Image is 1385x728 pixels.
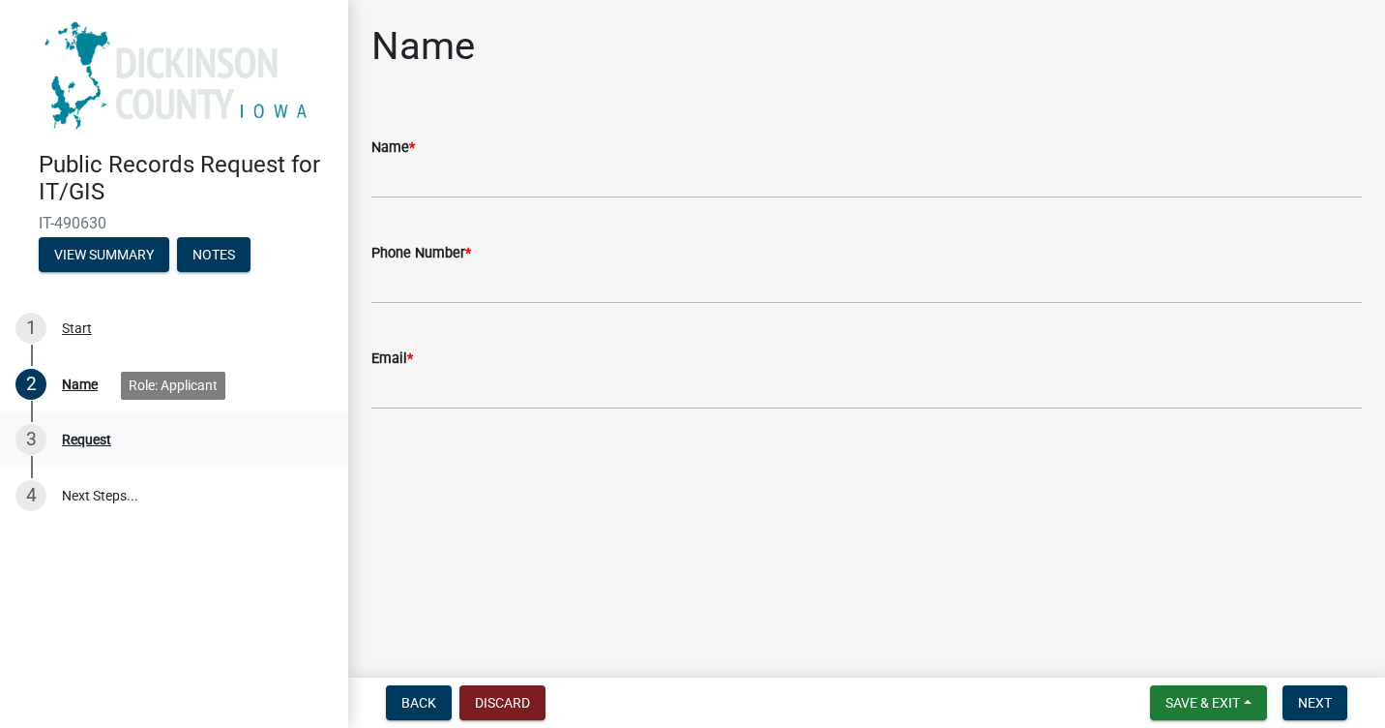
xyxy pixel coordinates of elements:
span: Back [401,695,436,711]
label: Email [371,352,413,366]
div: Request [62,433,111,446]
h4: Public Records Request for IT/GIS [39,151,333,207]
span: IT-490630 [39,214,309,232]
label: Phone Number [371,247,471,260]
div: 1 [15,313,46,344]
button: Back [386,685,452,720]
wm-modal-confirm: Summary [39,248,169,263]
img: Dickinson County, Iowa [39,20,317,131]
div: 3 [15,424,46,455]
span: Save & Exit [1165,695,1240,711]
div: Start [62,321,92,335]
wm-modal-confirm: Notes [177,248,250,263]
div: 4 [15,480,46,511]
div: 2 [15,369,46,400]
div: Role: Applicant [121,372,225,400]
h1: Name [371,23,475,70]
div: Name [62,378,98,391]
button: Next [1282,685,1347,720]
button: Discard [459,685,545,720]
label: Name [371,141,415,155]
button: Save & Exit [1150,685,1267,720]
button: Notes [177,237,250,272]
span: Next [1298,695,1332,711]
button: View Summary [39,237,169,272]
